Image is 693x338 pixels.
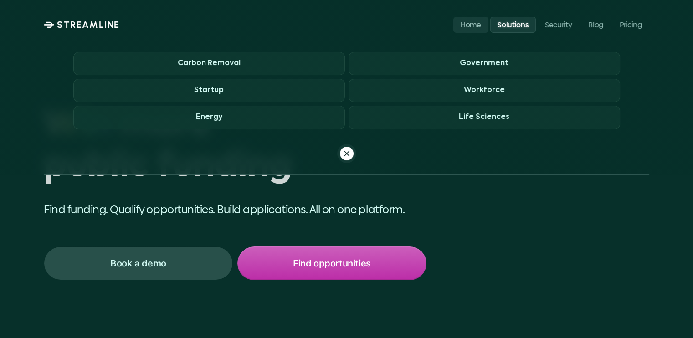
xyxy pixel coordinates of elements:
a: Workforce [349,79,620,102]
p: Pricing [620,20,642,29]
a: Government [349,52,620,75]
h3: Life Sciences [459,113,509,122]
p: STREAMLINE [57,19,120,30]
a: Home [453,16,488,32]
a: STREAMLINE [44,19,120,30]
a: Life Sciences [349,106,620,129]
a: Book a demo [44,246,233,280]
a: Startup [73,79,345,102]
a: Pricing [612,16,649,32]
p: Book a demo [110,257,166,269]
p: Find funding. Qualify opportunities. Build applications. All on one platform. [44,202,426,217]
a: Find opportunities [237,246,426,280]
p: Security [545,20,572,29]
a: Carbon Removal [73,52,345,75]
p: Blog [589,20,604,29]
h3: Government [460,59,508,68]
a: Security [538,16,579,32]
a: Energy [73,106,345,129]
h3: Workforce [464,86,505,95]
a: Blog [581,16,611,32]
p: Find opportunities [293,257,371,269]
p: Home [461,20,481,29]
h3: Carbon Removal [178,59,241,68]
h3: Energy [196,113,222,122]
h3: Startup [194,86,224,95]
p: Solutions [498,20,529,29]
